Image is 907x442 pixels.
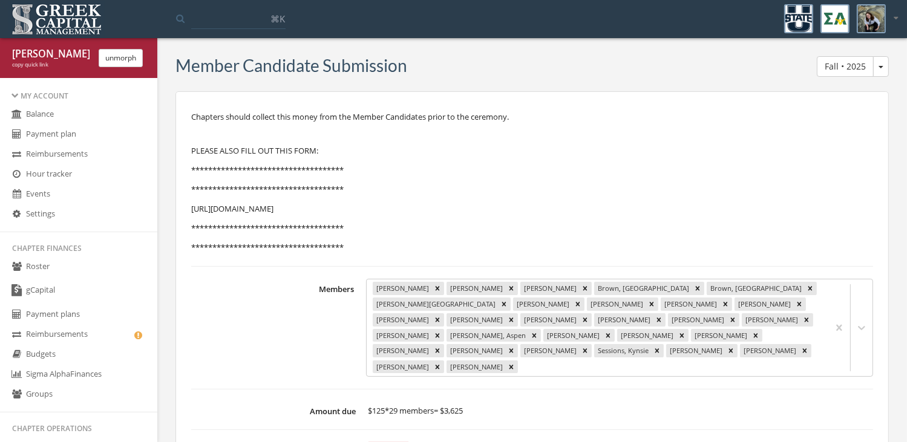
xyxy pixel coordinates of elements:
[373,329,431,342] div: [PERSON_NAME]
[817,56,874,77] button: Fall • 2025
[431,329,444,342] div: Remove Liddle, Maren
[447,282,505,295] div: [PERSON_NAME]
[12,61,90,69] div: copy quick link
[594,282,691,295] div: Brown, [GEOGRAPHIC_DATA]
[447,344,505,357] div: [PERSON_NAME]
[99,49,143,67] button: unmorph
[431,282,444,295] div: Remove Bertok, Ashlyn
[742,313,800,327] div: [PERSON_NAME]
[497,297,511,311] div: Remove Brown, Sheridan
[601,329,615,342] div: Remove McBride, Judith
[617,329,675,342] div: [PERSON_NAME]
[793,297,806,311] div: Remove Collins, Dixie
[675,329,689,342] div: Remove Olaveson, Zoey
[373,313,431,327] div: [PERSON_NAME]
[804,282,817,295] div: Remove Brown, Riian
[191,279,360,376] label: Members
[724,344,738,357] div: Remove Waite, Sadie
[578,344,592,357] div: Remove Ring, Abigail
[666,344,724,357] div: [PERSON_NAME]
[650,344,664,357] div: Remove Sessions, Kynsie
[735,297,793,311] div: [PERSON_NAME]
[373,360,431,374] div: [PERSON_NAME]
[431,344,444,357] div: Remove Perlow, Katelynn
[373,297,497,311] div: [PERSON_NAME][GEOGRAPHIC_DATA]
[520,344,578,357] div: [PERSON_NAME]
[431,313,444,327] div: Remove Ferrufino, Miranda
[434,405,438,416] span: =
[578,313,592,327] div: Remove Gilbert, Averie
[505,344,518,357] div: Remove Price, Clara
[749,329,762,342] div: Remove Pahlke, Makenna
[431,360,444,374] div: Remove Williams, Courtney
[191,110,873,123] p: Chapters should collect this money from the Member Candidates prior to the ceremony.
[373,282,431,295] div: [PERSON_NAME]
[389,405,434,416] span: 29 members
[373,344,431,357] div: [PERSON_NAME]
[513,297,571,311] div: [PERSON_NAME]
[447,360,505,374] div: [PERSON_NAME]
[668,313,726,327] div: [PERSON_NAME]
[873,56,889,77] button: Fall • 2025
[175,56,407,75] h3: Member Candidate Submission
[528,329,541,342] div: Remove Madsen, Aspen
[594,313,652,327] div: [PERSON_NAME]
[707,282,804,295] div: Brown, [GEOGRAPHIC_DATA]
[505,313,518,327] div: Remove Gaskill, Caitlyn
[270,13,285,25] span: ⌘K
[652,313,666,327] div: Remove Grabau, Kylie
[543,329,601,342] div: [PERSON_NAME]
[447,329,528,342] div: [PERSON_NAME], Aspen
[719,297,732,311] div: Remove Christensen, Brynn
[191,401,362,417] label: Amount due
[661,297,719,311] div: [PERSON_NAME]
[740,344,798,357] div: [PERSON_NAME]
[505,282,518,295] div: Remove Brackett, Katelyn
[520,313,578,327] div: [PERSON_NAME]
[798,344,811,357] div: Remove Whiting, Ashlyn
[505,360,518,374] div: Remove Zumwalt, Ainslee
[726,313,739,327] div: Remove Hubler, Allison
[587,297,645,311] div: [PERSON_NAME]
[520,282,578,295] div: [PERSON_NAME]
[594,344,650,357] div: Sessions, Kynsie
[12,47,90,61] div: [PERSON_NAME] [PERSON_NAME]
[191,202,873,215] p: [URL][DOMAIN_NAME]
[191,144,873,157] p: PLEASE ALSO FILL OUT THIS FORM:
[571,297,584,311] div: Remove Byington, Rylie
[578,282,592,295] div: Remove Bradford, Delaney
[12,91,145,101] div: My Account
[691,282,704,295] div: Remove Brown, Brooklyn
[800,313,813,327] div: Remove Hunsaker, Lisa
[440,405,463,416] span: $3,625
[691,329,749,342] div: [PERSON_NAME]
[447,313,505,327] div: [PERSON_NAME]
[368,405,385,416] span: $125
[645,297,658,311] div: Remove Case, Stephanie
